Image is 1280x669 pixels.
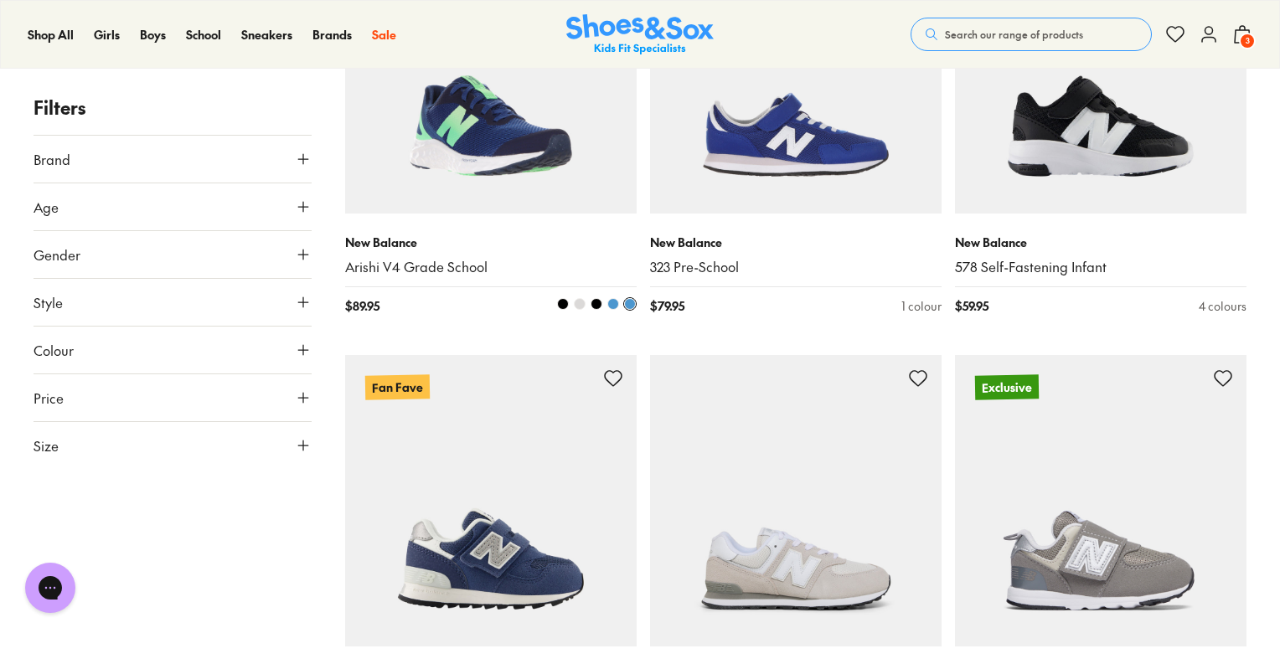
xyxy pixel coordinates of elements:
[34,183,312,230] button: Age
[34,244,80,265] span: Gender
[1199,297,1246,315] div: 4 colours
[34,279,312,326] button: Style
[345,234,637,251] p: New Balance
[566,14,714,55] img: SNS_Logo_Responsive.svg
[955,297,988,315] span: $ 59.95
[945,27,1083,42] span: Search our range of products
[94,26,120,43] span: Girls
[975,374,1039,399] p: Exclusive
[901,297,942,315] div: 1 colour
[312,26,352,44] a: Brands
[34,388,64,408] span: Price
[17,557,84,619] iframe: Gorgias live chat messenger
[34,231,312,278] button: Gender
[186,26,221,44] a: School
[28,26,74,44] a: Shop All
[140,26,166,44] a: Boys
[28,26,74,43] span: Shop All
[94,26,120,44] a: Girls
[140,26,166,43] span: Boys
[34,435,59,455] span: Size
[34,340,74,360] span: Colour
[1232,16,1252,53] button: 3
[345,297,379,315] span: $ 89.95
[34,136,312,183] button: Brand
[650,297,684,315] span: $ 79.95
[345,355,637,646] a: Fan Fave
[241,26,292,44] a: Sneakers
[34,94,312,121] p: Filters
[566,14,714,55] a: Shoes & Sox
[34,422,312,469] button: Size
[955,234,1246,251] p: New Balance
[34,292,63,312] span: Style
[372,26,396,44] a: Sale
[650,234,942,251] p: New Balance
[955,258,1246,276] a: 578 Self-Fastening Infant
[345,258,637,276] a: Arishi V4 Grade School
[186,26,221,43] span: School
[241,26,292,43] span: Sneakers
[34,149,70,169] span: Brand
[34,327,312,373] button: Colour
[911,18,1152,51] button: Search our range of products
[1239,33,1256,49] span: 3
[365,374,430,399] p: Fan Fave
[955,355,1246,646] a: Exclusive
[372,26,396,43] span: Sale
[34,197,59,217] span: Age
[650,258,942,276] a: 323 Pre-School
[312,26,352,43] span: Brands
[34,374,312,421] button: Price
